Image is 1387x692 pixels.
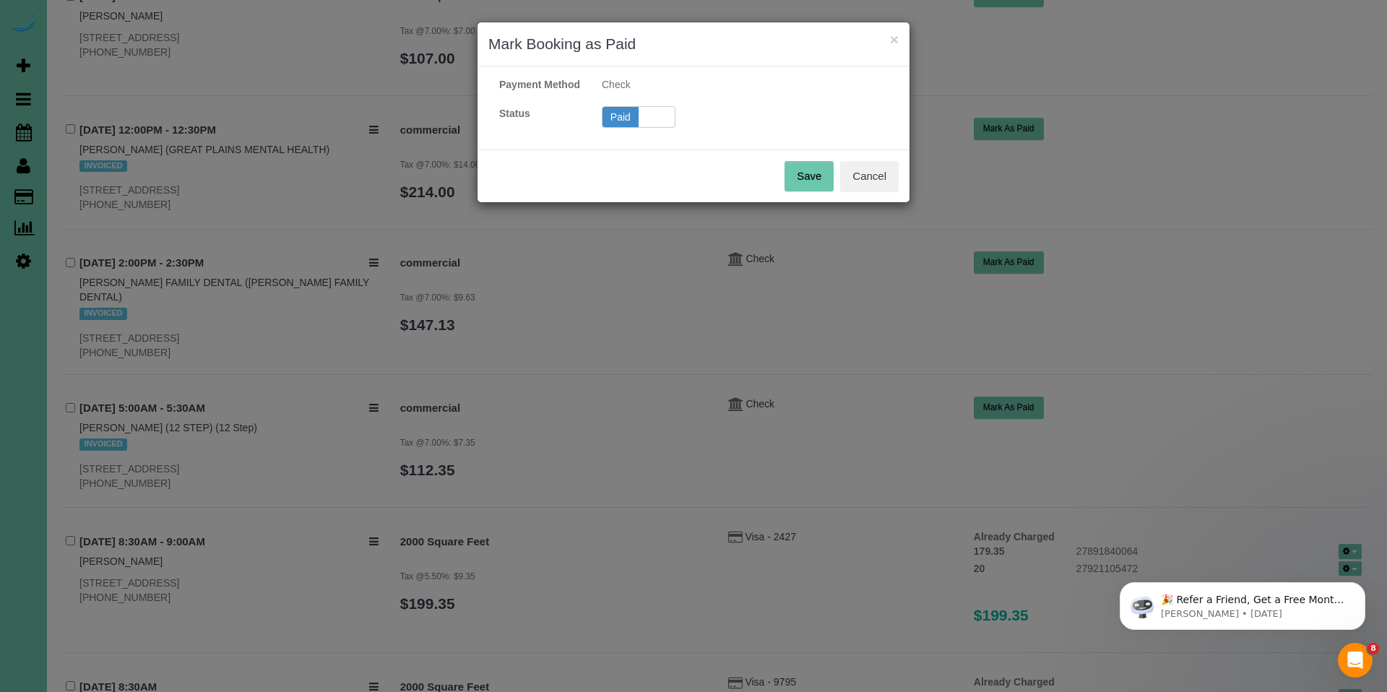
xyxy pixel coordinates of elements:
button: × [890,32,899,47]
div: Check [591,77,865,92]
span: Paid [602,107,639,127]
button: Cancel [840,161,899,191]
label: Status [488,106,591,121]
iframe: Intercom notifications message [1098,552,1387,653]
span: 8 [1367,643,1379,654]
button: Save [785,161,834,191]
iframe: Intercom live chat [1338,643,1373,678]
h3: Mark Booking as Paid [488,33,899,55]
label: Payment Method [488,77,591,92]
